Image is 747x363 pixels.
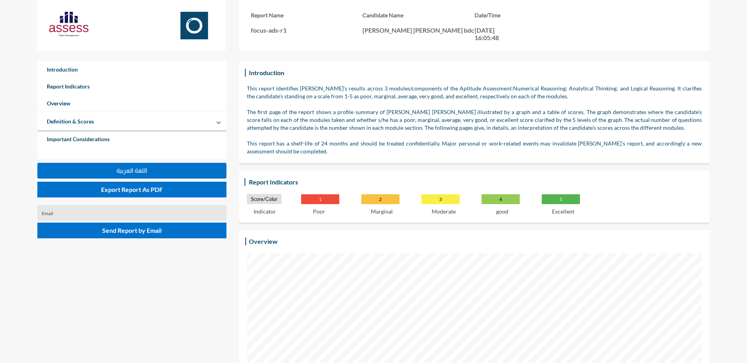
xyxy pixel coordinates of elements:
p: good [496,208,508,215]
h3: Report Indicators [247,176,300,188]
h3: Overview [247,236,280,247]
p: 3 [421,194,460,204]
img: Focus.svg [175,12,214,39]
p: focus-ads-r1 [251,26,362,34]
p: 4 [482,194,520,204]
span: اللغة العربية [116,167,147,174]
p: The first page of the report shows a profile summary of [PERSON_NAME] [PERSON_NAME] illustrated b... [247,108,702,132]
a: Overview [37,95,226,112]
button: Send Report by Email [37,223,226,238]
h3: Candidate Name [362,12,474,18]
p: Excellent [552,208,574,215]
p: [DATE] 16:05:48 [475,26,510,41]
p: Poor [313,208,325,215]
p: 2 [361,194,399,204]
p: 1 [301,194,339,204]
a: Report Indicators [37,78,226,95]
p: [PERSON_NAME] [PERSON_NAME] bdc [362,26,474,34]
p: Moderate [432,208,456,215]
h3: Report Name [251,12,362,18]
p: 5 [542,194,580,204]
span: Export Report As PDF [101,186,163,193]
p: This report has a shelf-life of 24 months and should be treated confidentially. Major personal or... [247,140,702,155]
span: Send Report by Email [102,227,162,234]
button: اللغة العربية [37,163,226,179]
p: Score/Color [247,194,282,204]
a: Introduction [37,61,226,78]
p: This report identifies [PERSON_NAME]’s results across 3 modules/components of the Aptitude Assess... [247,85,702,100]
p: Indicator [254,208,276,215]
p: Marginal [371,208,393,215]
button: Export Report As PDF [37,182,226,197]
h3: Introduction [247,67,286,78]
a: Important Considerations [37,131,226,147]
h3: Date/Time [475,12,586,18]
a: Definition & Scores [37,113,103,130]
img: AssessLogoo.svg [49,12,88,37]
mat-expansion-panel-header: Definition & Scores [37,112,226,131]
